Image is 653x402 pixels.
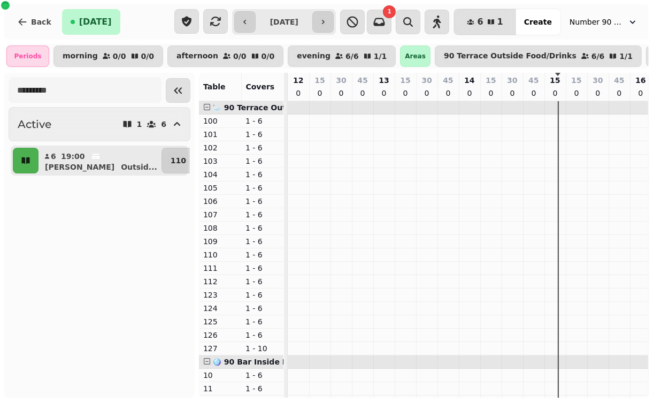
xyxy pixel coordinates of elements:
button: 61 [454,9,516,35]
p: 16 [635,75,646,86]
p: evening [297,52,331,60]
p: 30 [507,75,517,86]
p: 0 [401,88,410,98]
span: 🦢 90 Terrace Outside Food/Drinks [212,103,357,112]
p: 0 [337,88,345,98]
span: [DATE] [79,18,112,26]
p: 112 [203,276,237,287]
h2: Active [18,117,51,132]
p: 1 - 6 [245,129,279,140]
p: 1 - 6 [245,276,279,287]
p: 1 - 6 [245,223,279,233]
p: 1 - 6 [245,303,279,314]
p: 13 [379,75,389,86]
p: 123 [203,290,237,300]
p: 11 [203,383,237,394]
p: 0 / 0 [113,52,126,60]
p: 0 / 0 [262,52,275,60]
button: afternoon0/00/0 [167,45,283,67]
button: 619:00[PERSON_NAME]Outsid... [41,148,159,173]
p: 0 [551,88,559,98]
p: 0 [508,88,517,98]
button: Active16 [9,107,190,141]
span: 1 [388,9,391,14]
p: 0 [615,88,624,98]
div: Areas [400,45,431,67]
p: 6 [50,151,57,162]
p: 15 [400,75,410,86]
p: 90 Terrace Outside Food/Drinks [444,52,577,60]
p: 106 [203,196,237,207]
button: Collapse sidebar [166,78,190,103]
span: 6 [477,18,483,26]
p: 0 / 0 [233,52,247,60]
button: morning0/00/0 [53,45,163,67]
p: 1 - 6 [245,330,279,340]
p: 102 [203,142,237,153]
span: 🪩 90 Bar Inside Food/Drinks [212,358,333,366]
p: 0 [380,88,388,98]
p: 109 [203,236,237,247]
p: 15 [314,75,325,86]
p: 1 - 10 [245,343,279,354]
p: 1 - 6 [245,249,279,260]
p: 125 [203,316,237,327]
p: 15 [486,75,496,86]
p: 10 [203,370,237,381]
p: 105 [203,183,237,193]
p: 1 - 6 [245,290,279,300]
p: 45 [357,75,367,86]
p: 0 [316,88,324,98]
p: 1 - 6 [245,263,279,274]
p: 0 [465,88,474,98]
span: Covers [246,82,275,91]
button: [DATE] [62,9,120,35]
p: 6 [161,120,166,128]
p: 110 [171,155,186,166]
span: Table [203,82,226,91]
p: 1 - 6 [245,183,279,193]
p: 15 [571,75,581,86]
span: Number 90 Bar [570,17,623,27]
button: Back [9,9,60,35]
button: Number 90 Bar [563,12,644,32]
p: 6 / 6 [591,52,605,60]
p: 30 [336,75,346,86]
button: 90 Terrace Outside Food/Drinks6/61/1 [435,45,642,67]
p: 0 [529,88,538,98]
p: 111 [203,263,237,274]
p: 12 [293,75,303,86]
p: 45 [528,75,539,86]
p: 1 - 6 [245,209,279,220]
p: 0 [636,88,645,98]
p: 1 - 6 [245,116,279,126]
p: 0 / 0 [141,52,155,60]
span: 1 [497,18,503,26]
button: evening6/61/1 [288,45,396,67]
p: 1 / 1 [374,52,387,60]
p: 1 - 6 [245,196,279,207]
p: 101 [203,129,237,140]
div: Periods [6,45,49,67]
p: 30 [593,75,603,86]
p: morning [63,52,98,60]
p: 104 [203,169,237,180]
p: 0 [422,88,431,98]
p: 1 - 6 [245,142,279,153]
p: 1 - 6 [245,383,279,394]
p: 15 [550,75,560,86]
p: Outsid ... [121,162,157,172]
span: Create [524,18,552,26]
p: 0 [572,88,581,98]
p: 103 [203,156,237,166]
span: Back [31,18,51,26]
button: 110 [162,148,195,173]
p: 14 [464,75,474,86]
p: afternoon [176,52,218,60]
p: 1 - 6 [245,169,279,180]
p: 107 [203,209,237,220]
p: 0 [358,88,367,98]
p: 1 - 6 [245,156,279,166]
p: 126 [203,330,237,340]
p: 0 [444,88,452,98]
